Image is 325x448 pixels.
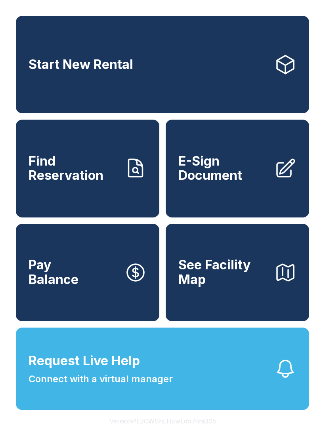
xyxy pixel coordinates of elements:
a: PayBalance [16,224,159,321]
button: VersionPE2CWShLHxwLdo7nhiB05 [103,410,222,432]
a: Start New Rental [16,16,309,113]
a: E-Sign Document [166,120,309,217]
span: Pay Balance [29,258,78,287]
a: Find Reservation [16,120,159,217]
button: See Facility Map [166,224,309,321]
span: See Facility Map [178,258,268,287]
span: Request Live Help [29,351,140,370]
span: Find Reservation [29,154,118,183]
span: Connect with a virtual manager [29,372,173,386]
span: E-Sign Document [178,154,268,183]
button: Request Live HelpConnect with a virtual manager [16,328,309,410]
span: Start New Rental [29,57,133,72]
